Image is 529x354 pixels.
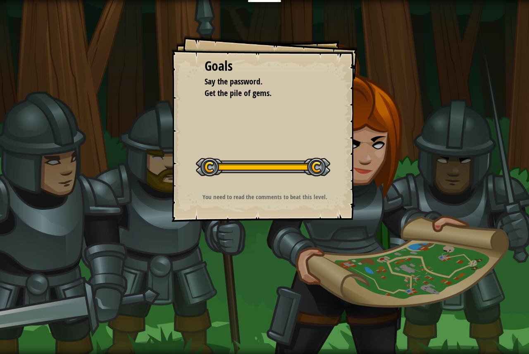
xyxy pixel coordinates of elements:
[205,76,262,87] span: Say the password.
[194,87,322,99] li: Get the pile of gems.
[205,87,272,99] span: Get the pile of gems.
[205,57,324,76] div: Goals
[182,193,348,201] p: You need to read the comments to beat this level.
[194,76,322,88] li: Say the password.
